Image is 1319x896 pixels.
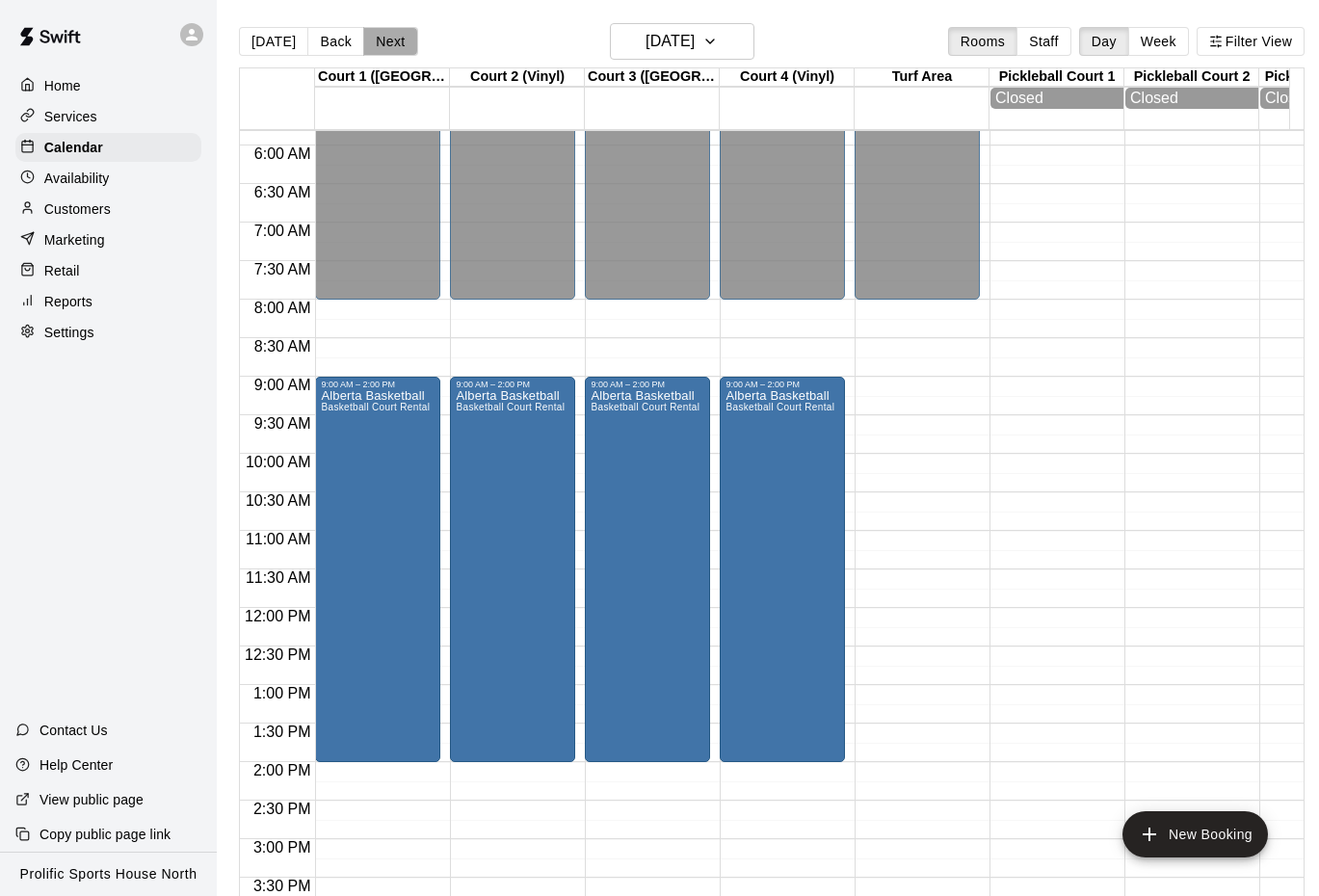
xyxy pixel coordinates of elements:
[948,27,1017,56] button: Rooms
[250,184,316,200] span: 6:30 AM
[307,27,364,56] button: Back
[15,164,201,193] a: Availability
[315,377,440,762] div: 9:00 AM – 2:00 PM: Alberta Basketball
[1197,27,1305,56] button: Filter View
[610,23,754,60] button: [DATE]
[239,27,308,56] button: [DATE]
[44,230,105,250] p: Marketing
[250,415,316,432] span: 9:30 AM
[241,492,316,509] span: 10:30 AM
[249,685,316,701] span: 1:00 PM
[585,377,710,762] div: 9:00 AM – 2:00 PM: Alberta Basketball
[44,169,110,188] p: Availability
[44,261,80,280] p: Retail
[720,377,845,762] div: 9:00 AM – 2:00 PM: Alberta Basketball
[240,646,315,663] span: 12:30 PM
[44,323,94,342] p: Settings
[1130,90,1253,107] div: Closed
[250,223,316,239] span: 7:00 AM
[250,300,316,316] span: 8:00 AM
[15,102,201,131] a: Services
[855,68,989,87] div: Turf Area
[1128,27,1189,56] button: Week
[40,790,144,809] p: View public page
[585,68,720,87] div: Court 3 ([GEOGRAPHIC_DATA])
[44,138,103,157] p: Calendar
[363,27,417,56] button: Next
[1122,811,1268,857] button: add
[44,292,92,311] p: Reports
[249,801,316,817] span: 2:30 PM
[456,380,569,389] div: 9:00 AM – 2:00 PM
[315,68,450,87] div: Court 1 ([GEOGRAPHIC_DATA])
[249,878,316,894] span: 3:30 PM
[241,454,316,470] span: 10:00 AM
[44,199,111,219] p: Customers
[40,721,108,740] p: Contact Us
[450,68,585,87] div: Court 2 (Vinyl)
[720,68,855,87] div: Court 4 (Vinyl)
[40,755,113,775] p: Help Center
[1079,27,1129,56] button: Day
[241,569,316,586] span: 11:30 AM
[989,68,1124,87] div: Pickleball Court 1
[450,377,575,762] div: 9:00 AM – 2:00 PM: Alberta Basketball
[591,402,699,412] span: Basketball Court Rental
[15,287,201,316] a: Reports
[15,318,201,347] a: Settings
[250,338,316,355] span: 8:30 AM
[1124,68,1259,87] div: Pickleball Court 2
[44,107,97,126] p: Services
[15,133,201,162] a: Calendar
[240,608,315,624] span: 12:00 PM
[249,724,316,740] span: 1:30 PM
[646,28,695,55] h6: [DATE]
[20,864,198,884] p: Prolific Sports House North
[250,145,316,162] span: 6:00 AM
[321,402,430,412] span: Basketball Court Rental
[15,225,201,254] a: Marketing
[591,380,704,389] div: 9:00 AM – 2:00 PM
[725,380,839,389] div: 9:00 AM – 2:00 PM
[44,76,81,95] p: Home
[995,90,1119,107] div: Closed
[456,402,565,412] span: Basketball Court Rental
[40,825,171,844] p: Copy public page link
[15,256,201,285] a: Retail
[249,762,316,778] span: 2:00 PM
[241,531,316,547] span: 11:00 AM
[250,261,316,277] span: 7:30 AM
[321,380,435,389] div: 9:00 AM – 2:00 PM
[725,402,834,412] span: Basketball Court Rental
[250,377,316,393] span: 9:00 AM
[15,71,201,100] a: Home
[15,195,201,224] a: Customers
[1016,27,1071,56] button: Staff
[249,839,316,856] span: 3:00 PM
